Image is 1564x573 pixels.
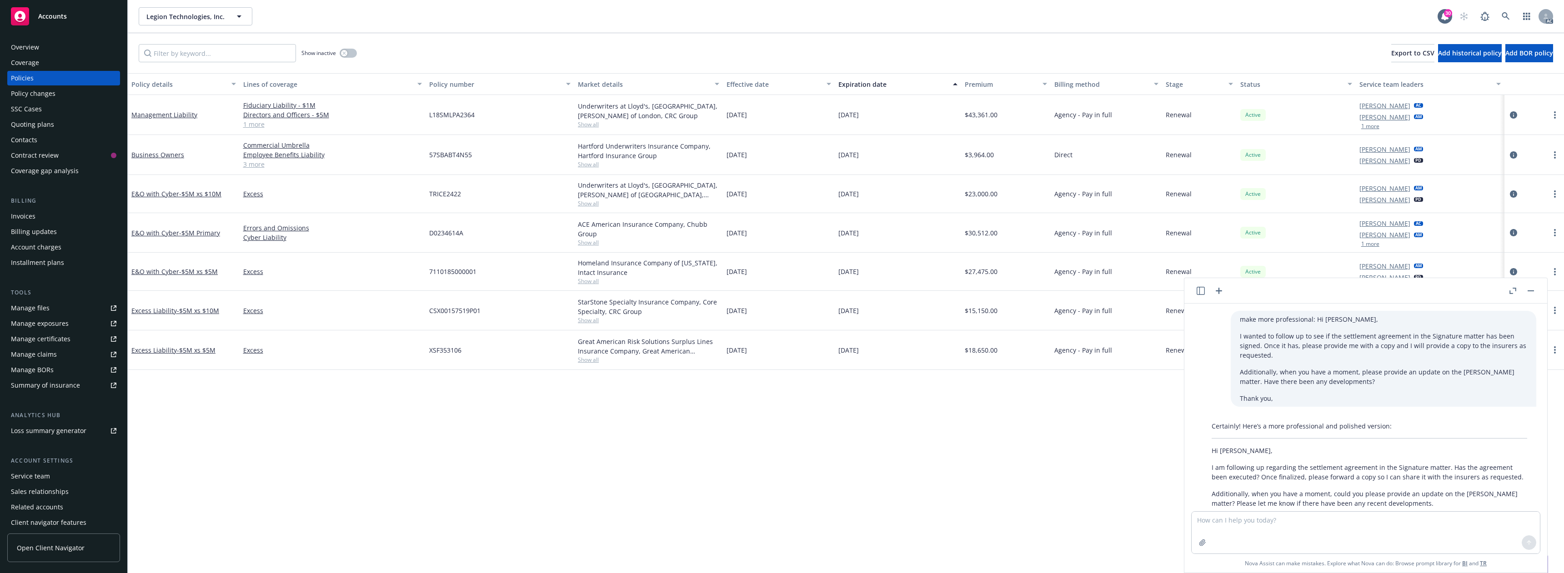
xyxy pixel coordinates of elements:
a: Coverage gap analysis [7,164,120,178]
span: Show all [578,316,719,324]
div: Manage claims [11,347,57,362]
div: Analytics hub [7,411,120,420]
a: [PERSON_NAME] [1359,273,1410,282]
button: Market details [574,73,723,95]
a: circleInformation [1508,110,1519,120]
span: Agency - Pay in full [1054,306,1112,315]
span: Show all [578,199,719,207]
button: Service team leaders [1356,73,1504,95]
div: Expiration date [838,80,947,89]
div: Billing [7,196,120,205]
a: [PERSON_NAME] [1359,112,1410,122]
span: - $5M xs $10M [177,306,219,315]
span: $30,512.00 [965,228,998,238]
span: [DATE] [727,228,747,238]
a: 3 more [243,159,422,169]
span: - $5M Primary [179,229,220,237]
div: Invoices [11,209,35,224]
div: Overview [11,40,39,55]
span: Renewal [1166,110,1192,120]
span: Show all [578,160,719,168]
button: 1 more [1361,124,1379,129]
div: Great American Risk Solutions Surplus Lines Insurance Company, Great American Insurance Group, CR... [578,337,719,356]
a: Excess Liability [131,346,216,354]
span: Agency - Pay in full [1054,228,1112,238]
button: Status [1237,73,1356,95]
a: Excess [243,267,422,276]
a: TR [1480,559,1487,567]
span: Show all [578,120,719,128]
span: Renewal [1166,345,1192,355]
a: circleInformation [1508,266,1519,277]
a: Summary of insurance [7,378,120,393]
a: [PERSON_NAME] [1359,195,1410,204]
span: [DATE] [838,306,859,315]
a: [PERSON_NAME] [1359,144,1410,154]
a: [PERSON_NAME] [1359,261,1410,271]
span: Agency - Pay in full [1054,345,1112,355]
a: Errors and Omissions [243,223,422,233]
span: [DATE] [838,189,859,199]
span: Add historical policy [1438,49,1502,57]
a: Cyber Liability [243,233,422,242]
a: Report a Bug [1476,7,1494,25]
span: Open Client Navigator [17,543,85,553]
a: more [1549,189,1560,199]
span: Renewal [1166,228,1192,238]
span: Direct [1054,150,1073,159]
a: [PERSON_NAME] [1359,101,1410,110]
div: Contacts [11,133,37,147]
div: Client navigator features [11,515,86,530]
button: Legion Technologies, Inc. [139,7,252,25]
div: Billing method [1054,80,1149,89]
button: Premium [961,73,1050,95]
div: Effective date [727,80,821,89]
p: Thank you, [1240,394,1527,403]
a: Search [1497,7,1515,25]
div: Manage certificates [11,332,70,346]
a: more [1549,149,1560,160]
a: Manage certificates [7,332,120,346]
p: I wanted to follow up to see if the settlement agreement in the Signature matter has been signed.... [1240,331,1527,360]
div: Policies [11,71,34,85]
span: D0234614A [429,228,463,238]
span: Export to CSV [1391,49,1434,57]
div: 30 [1444,9,1452,17]
a: more [1549,266,1560,277]
p: Certainly! Here’s a more professional and polished version: [1212,421,1527,431]
a: E&O with Cyber [131,229,220,237]
a: Contacts [7,133,120,147]
span: Renewal [1166,267,1192,276]
p: Additionally, when you have a moment, please provide an update on the [PERSON_NAME] matter. Have ... [1240,367,1527,386]
button: Add historical policy [1438,44,1502,62]
a: Manage claims [7,347,120,362]
button: 1 more [1361,241,1379,247]
a: Excess [243,306,422,315]
span: Legion Technologies, Inc. [146,12,225,21]
span: [DATE] [727,306,747,315]
div: Sales relationships [11,484,69,499]
a: Billing updates [7,224,120,239]
span: 7110185000001 [429,267,476,276]
span: 57SBABT4N55 [429,150,472,159]
a: Commercial Umbrella [243,140,422,150]
div: Coverage gap analysis [11,164,79,178]
div: Service team leaders [1359,80,1491,89]
span: $15,150.00 [965,306,998,315]
button: Export to CSV [1391,44,1434,62]
a: Loss summary generator [7,424,120,438]
input: Filter by keyword... [139,44,296,62]
a: Directors and Officers - $5M [243,110,422,120]
a: Invoices [7,209,120,224]
span: [DATE] [838,228,859,238]
span: [DATE] [838,345,859,355]
span: [DATE] [838,110,859,120]
a: Account charges [7,240,120,254]
a: circleInformation [1508,189,1519,199]
div: Account settings [7,456,120,465]
button: Policy details [128,73,240,95]
a: more [1549,344,1560,355]
a: Client navigator features [7,515,120,530]
span: Active [1244,268,1262,276]
span: Agency - Pay in full [1054,110,1112,120]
